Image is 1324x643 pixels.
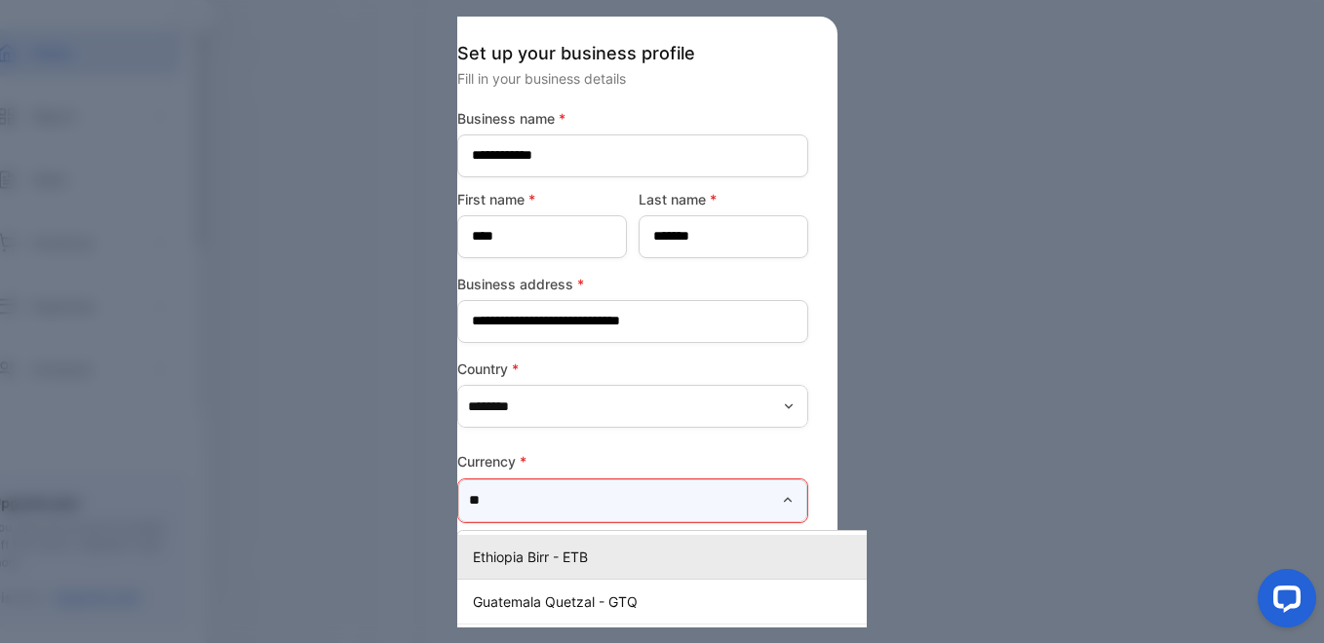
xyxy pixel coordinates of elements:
[457,40,808,66] p: Set up your business profile
[457,451,808,472] label: Currency
[639,189,808,209] label: Last name
[457,274,808,294] label: Business address
[457,68,808,89] p: Fill in your business details
[473,547,881,567] p: Ethiopia Birr - ETB
[457,359,808,379] label: Country
[473,591,881,612] p: Guatemala Quetzal - GTQ
[1242,561,1324,643] iframe: LiveChat chat widget
[457,527,808,552] p: This field is required
[457,108,808,129] label: Business name
[457,189,627,209] label: First name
